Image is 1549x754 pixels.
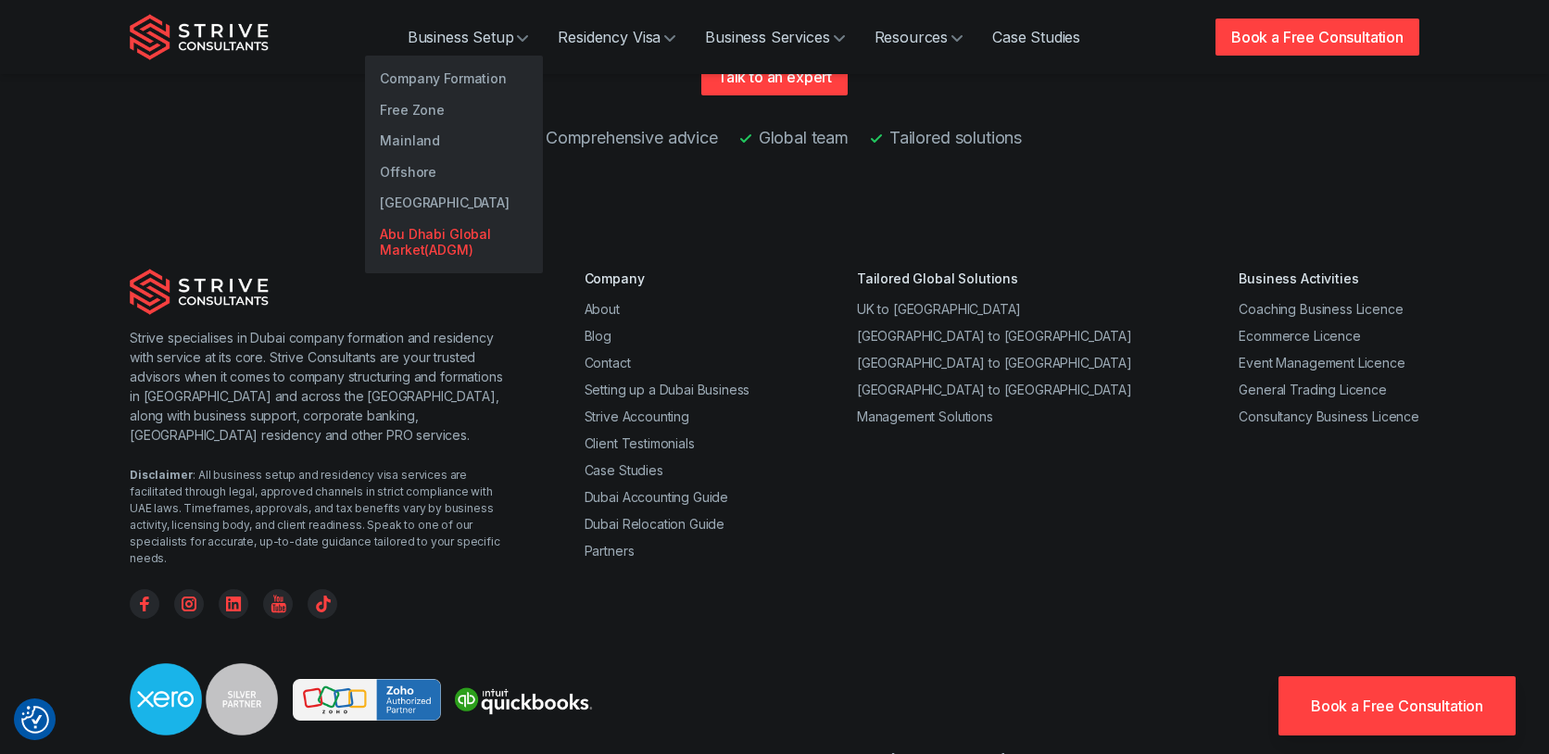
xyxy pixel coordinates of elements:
[543,19,690,56] a: Residency Visa
[585,301,620,317] a: About
[585,382,750,397] a: Setting up a Dubai Business
[1278,676,1516,735] a: Book a Free Consultation
[365,63,543,94] a: Company Formation
[219,589,248,619] a: Linkedin
[1239,328,1360,344] a: Ecommerce Licence
[293,679,441,721] img: Strive is a Zoho Partner
[365,94,543,126] a: Free Zone
[857,355,1132,371] a: [GEOGRAPHIC_DATA] to [GEOGRAPHIC_DATA]
[585,516,724,532] a: Dubai Relocation Guide
[701,58,848,95] a: Talk to an expert
[1239,269,1419,288] div: Business Activities
[585,462,663,478] a: Case Studies
[365,125,543,157] a: Mainland
[585,328,611,344] a: Blog
[1239,355,1404,371] a: Event Management Licence
[585,489,728,505] a: Dubai Accounting Guide
[130,589,159,619] a: Facebook
[308,589,337,619] a: TikTok
[585,435,695,451] a: Client Testimonials
[857,328,1132,344] a: [GEOGRAPHIC_DATA] to [GEOGRAPHIC_DATA]
[130,467,510,567] div: : All business setup and residency visa services are facilitated through legal, approved channels...
[1239,301,1403,317] a: Coaching Business Licence
[585,355,631,371] a: Contact
[365,187,543,219] a: [GEOGRAPHIC_DATA]
[263,589,293,619] a: YouTube
[365,157,543,188] a: Offshore
[585,408,689,424] a: Strive Accounting
[1239,408,1419,424] a: Consultancy Business Licence
[857,408,993,424] a: Management Solutions
[174,589,204,619] a: Instagram
[690,19,859,56] a: Business Services
[130,269,269,315] img: Strive Consultants
[857,301,1021,317] a: UK to [GEOGRAPHIC_DATA]
[1215,19,1419,56] a: Book a Free Consultation
[889,125,1022,150] span: Tailored solutions
[448,679,597,720] img: Strive is a quickbooks Partner
[365,219,543,266] a: Abu Dhabi Global Market(ADGM)
[130,328,510,445] p: Strive specialises in Dubai company formation and residency with service at its core. Strive Cons...
[759,125,849,150] span: Global team
[21,706,49,734] img: Revisit consent button
[21,706,49,734] button: Consent Preferences
[130,663,278,735] img: Strive is a Xero Silver Partner
[857,269,1132,288] div: Tailored Global Solutions
[546,125,718,150] span: Comprehensive advice
[1239,382,1386,397] a: General Trading Licence
[130,468,193,482] strong: Disclaimer
[860,19,978,56] a: Resources
[977,19,1095,56] a: Case Studies
[130,14,269,60] img: Strive Consultants
[393,19,544,56] a: Business Setup
[585,269,750,288] div: Company
[857,382,1132,397] a: [GEOGRAPHIC_DATA] to [GEOGRAPHIC_DATA]
[585,543,635,559] a: Partners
